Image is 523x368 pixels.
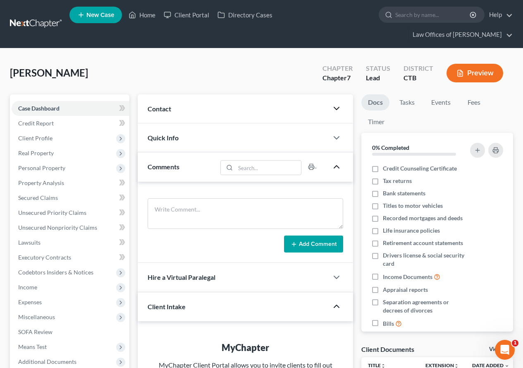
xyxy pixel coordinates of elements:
a: Credit Report [12,116,129,131]
a: Unsecured Nonpriority Claims [12,220,129,235]
a: Timer [361,114,391,130]
span: Client Profile [18,135,53,142]
span: Executory Contracts [18,254,71,261]
button: Add Comment [284,236,343,253]
span: Codebtors Insiders & Notices [18,269,93,276]
a: Tasks [393,94,421,111]
span: Property Analysis [18,179,64,186]
iframe: Intercom live chat [495,340,515,360]
a: Lawsuits [12,235,129,250]
span: Unsecured Nonpriority Claims [18,224,97,231]
a: Home [124,7,160,22]
span: New Case [86,12,114,18]
input: Search... [236,161,301,175]
span: Secured Claims [18,194,58,201]
a: Unsecured Priority Claims [12,205,129,220]
span: Unsecured Priority Claims [18,209,86,216]
div: Status [366,64,390,73]
div: Chapter [322,73,353,83]
span: Bank statements [383,189,425,197]
span: Life insurance policies [383,226,440,235]
a: Case Dashboard [12,101,129,116]
a: SOFA Review [12,325,129,339]
span: Comments [148,163,179,171]
input: Search by name... [395,7,471,22]
a: Directory Cases [213,7,277,22]
span: Appraisal reports [383,286,428,294]
span: Income [18,284,37,291]
span: Titles to motor vehicles [383,202,443,210]
span: Income Documents [383,273,432,281]
a: Property Analysis [12,176,129,190]
span: Separation agreements or decrees of divorces [383,298,468,315]
span: Credit Report [18,120,54,127]
a: Client Portal [160,7,213,22]
span: Contact [148,105,171,113]
span: [PERSON_NAME] [10,67,88,79]
a: Events [425,94,457,111]
a: Docs [361,94,389,111]
span: Bills [383,320,394,328]
span: Means Test [18,343,47,350]
span: Miscellaneous [18,313,55,320]
a: Fees [461,94,487,111]
a: Law Offices of [PERSON_NAME] [408,27,513,42]
a: Executory Contracts [12,250,129,265]
div: Lead [366,73,390,83]
span: Hire a Virtual Paralegal [148,273,215,281]
span: 1 [512,340,518,346]
span: Tax returns [383,177,412,185]
div: CTB [404,73,433,83]
span: 7 [347,74,351,82]
a: Secured Claims [12,190,129,205]
div: Client Documents [361,345,414,354]
span: Expenses [18,298,42,305]
div: District [404,64,433,73]
span: Recorded mortgages and deeds [383,214,463,222]
span: Lawsuits [18,239,41,246]
strong: 0% Completed [372,144,409,151]
span: Real Property [18,149,54,156]
div: Chapter [322,64,353,73]
span: Drivers license & social security card [383,251,468,268]
a: View All [489,346,510,352]
span: Quick Info [148,134,179,142]
span: Retirement account statements [383,239,463,247]
span: Case Dashboard [18,105,60,112]
span: Personal Property [18,164,65,171]
button: Preview [447,64,503,82]
span: Client Intake [148,303,186,310]
a: Help [485,7,513,22]
span: Credit Counseling Certificate [383,164,457,173]
span: SOFA Review [18,328,53,335]
div: MyChapter [154,341,337,354]
span: Additional Documents [18,358,76,365]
